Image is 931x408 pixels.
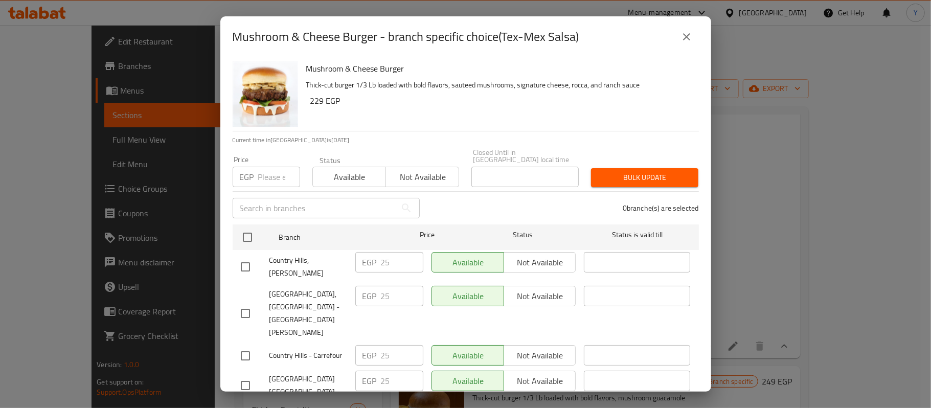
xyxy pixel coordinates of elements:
p: EGP [240,171,254,183]
button: close [674,25,699,49]
p: EGP [362,256,377,268]
input: Please enter price [381,286,423,306]
span: Branch [279,231,385,244]
p: EGP [362,375,377,387]
p: EGP [362,290,377,302]
span: Available [317,170,382,185]
span: [GEOGRAPHIC_DATA] [GEOGRAPHIC_DATA] [269,373,347,398]
span: [GEOGRAPHIC_DATA], [GEOGRAPHIC_DATA] - [GEOGRAPHIC_DATA][PERSON_NAME] [269,288,347,339]
span: Bulk update [599,171,690,184]
h2: Mushroom & Cheese Burger - branch specific choice(Tex-Mex Salsa) [233,29,579,45]
button: Available [312,167,386,187]
button: Bulk update [591,168,698,187]
span: Status is valid till [584,229,690,241]
p: 0 branche(s) are selected [623,203,699,213]
input: Please enter price [381,345,423,366]
button: Not available [385,167,459,187]
span: Not available [390,170,455,185]
p: Current time in [GEOGRAPHIC_DATA] is [DATE] [233,135,699,145]
input: Please enter price [381,371,423,391]
input: Please enter price [258,167,300,187]
span: Country Hills, [PERSON_NAME] [269,254,347,280]
p: Thick-cut burger 1/3 Lb loaded with bold flavors, sauteed mushrooms, signature cheese, rocca, and... [306,79,691,92]
span: Country Hills - Carrefour [269,349,347,362]
input: Please enter price [381,252,423,273]
input: Search in branches [233,198,396,218]
h6: 229 EGP [310,94,691,108]
p: EGP [362,349,377,361]
span: Price [393,229,461,241]
img: Mushroom & Cheese Burger [233,61,298,127]
h6: Mushroom & Cheese Burger [306,61,691,76]
span: Status [469,229,576,241]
